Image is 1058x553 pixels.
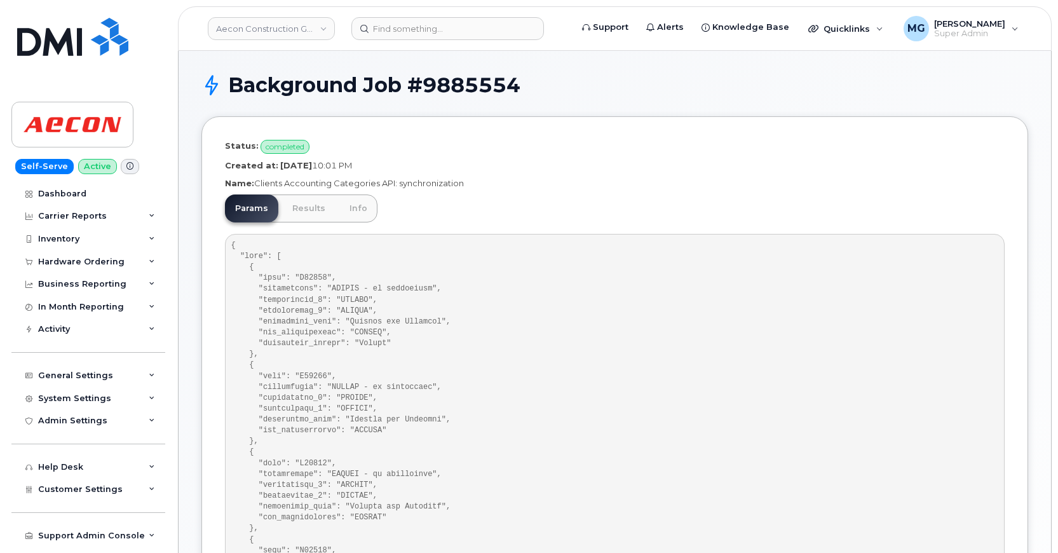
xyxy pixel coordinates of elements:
p: 10:01 PM [225,160,1005,172]
strong: [DATE] [280,160,312,170]
h1: Background Job #9885554 [228,74,1028,96]
a: Info [339,195,377,222]
strong: Status: [225,141,259,151]
a: Params [225,195,278,222]
strong: Name: [225,178,254,188]
span: completed [261,140,309,154]
strong: Created at: [225,160,278,170]
p: Clients Accounting Categories API: synchronization [225,177,1005,189]
a: Results [282,195,336,222]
